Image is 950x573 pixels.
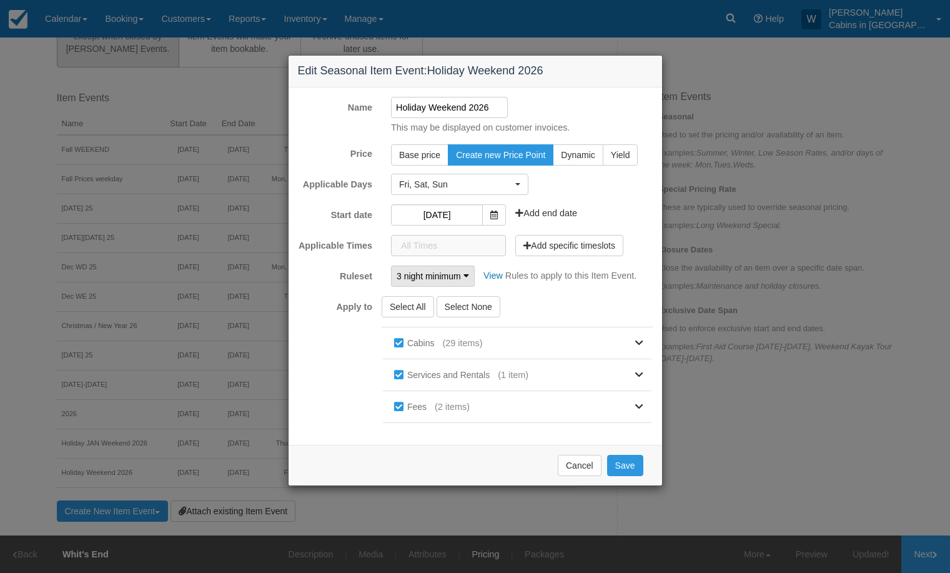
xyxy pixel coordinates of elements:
[448,144,553,166] button: Create new Price Point
[289,97,382,114] label: Name
[289,143,382,161] label: Price
[298,65,653,77] h4: Edit Seasonal Item Event:
[397,270,461,282] span: 3 night minimum
[289,204,382,222] label: Start date
[391,334,442,352] label: Cabins
[553,144,603,166] button: Dynamic
[456,150,545,160] span: Create new Price Point
[289,266,382,283] label: Ruleset
[391,366,498,384] label: Services and Rentals
[391,144,448,166] button: Base price
[391,266,475,287] button: 3 night minimum
[435,401,470,414] span: (2 items)
[505,269,636,282] p: Rules to apply to this Item Event.
[289,296,382,314] label: Apply to
[442,337,482,350] span: (29 items)
[391,397,435,416] label: Fees
[289,235,382,252] label: Applicable Times
[382,296,434,317] button: Select All
[515,235,623,256] button: Add specific timeslots
[515,208,577,218] a: Add end date
[399,150,440,160] span: Base price
[289,174,382,191] label: Applicable Days
[611,150,630,160] span: Yield
[477,271,503,281] a: View
[561,150,595,160] span: Dynamic
[603,144,638,166] button: Yield
[558,455,601,476] button: Cancel
[399,178,512,191] span: Fri, Sat, Sun
[427,64,543,77] span: Holiday Weekend 2026
[437,296,500,317] button: Select None
[382,121,653,134] p: This may be displayed on customer invoices.
[607,455,643,476] button: Save
[498,369,528,382] span: (1 item)
[391,174,528,195] button: Fri, Sat, Sun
